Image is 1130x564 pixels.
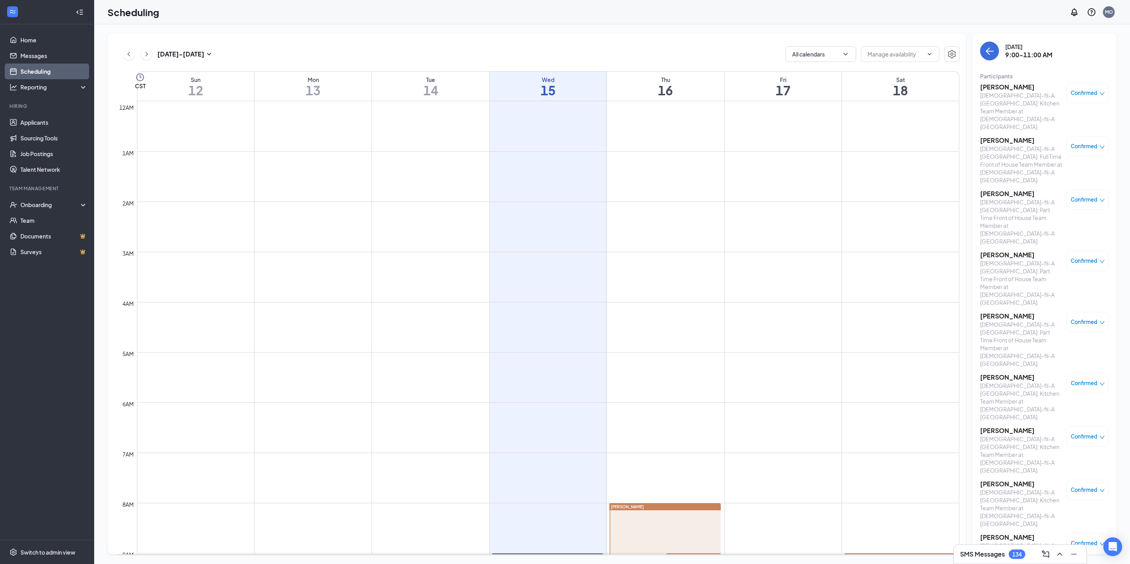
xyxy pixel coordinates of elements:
[1099,320,1105,326] span: down
[980,435,1063,474] div: [DEMOGRAPHIC_DATA]-fil-A [GEOGRAPHIC_DATA]: Kitchen Team Member at [DEMOGRAPHIC_DATA]-fil-A [GEOG...
[1099,488,1105,493] span: down
[255,76,372,84] div: Mon
[121,199,135,207] div: 2am
[725,84,842,97] h1: 17
[9,103,86,109] div: Hiring
[143,49,151,59] svg: ChevronRight
[1099,144,1105,150] span: down
[20,201,81,209] div: Onboarding
[926,51,933,57] svg: ChevronDown
[980,72,1109,80] div: Participants
[607,76,724,84] div: Thu
[135,73,145,82] svg: Clock
[125,49,133,59] svg: ChevronLeft
[20,64,87,79] a: Scheduling
[985,46,994,56] svg: ArrowLeft
[9,8,16,16] svg: WorkstreamLogo
[9,185,86,192] div: Team Management
[108,5,159,19] h1: Scheduling
[980,426,1063,435] h3: [PERSON_NAME]
[255,84,372,97] h1: 13
[842,50,849,58] svg: ChevronDown
[944,46,960,62] button: Settings
[980,382,1063,421] div: [DEMOGRAPHIC_DATA]-fil-A [GEOGRAPHIC_DATA]: Kitchen Team Member at [DEMOGRAPHIC_DATA]-fil-A [GEOG...
[490,72,607,101] a: October 15, 2025
[121,500,135,509] div: 8am
[1041,549,1050,559] svg: ComposeMessage
[121,299,135,308] div: 4am
[123,48,135,60] button: ChevronLeft
[1071,433,1097,440] span: Confirmed
[20,130,87,146] a: Sourcing Tools
[980,320,1063,368] div: [DEMOGRAPHIC_DATA]-fil-A [GEOGRAPHIC_DATA]: Part Time Front of House Team Member at [DEMOGRAPHIC_...
[947,49,957,59] svg: Settings
[980,91,1063,131] div: [DEMOGRAPHIC_DATA]-fil-A [GEOGRAPHIC_DATA]: Kitchen Team Member at [DEMOGRAPHIC_DATA]-fil-A [GEOG...
[1099,198,1105,203] span: down
[20,83,88,91] div: Reporting
[1099,91,1105,96] span: down
[137,76,254,84] div: Sun
[135,82,146,90] span: CST
[1071,142,1097,150] span: Confirmed
[121,400,135,408] div: 6am
[1071,379,1097,387] span: Confirmed
[980,251,1063,259] h3: [PERSON_NAME]
[20,213,87,228] a: Team
[980,83,1063,91] h3: [PERSON_NAME]
[137,84,254,97] h1: 12
[980,198,1063,245] div: [DEMOGRAPHIC_DATA]-fil-A [GEOGRAPHIC_DATA]: Part Time Front of House Team Member at [DEMOGRAPHIC_...
[980,189,1063,198] h3: [PERSON_NAME]
[141,48,153,60] button: ChevronRight
[9,201,17,209] svg: UserCheck
[786,46,856,62] button: All calendarsChevronDown
[1071,257,1097,265] span: Confirmed
[20,146,87,162] a: Job Postings
[1099,381,1105,387] span: down
[607,72,724,101] a: October 16, 2025
[20,32,87,48] a: Home
[1005,51,1052,59] h3: 9:00-11:00 AM
[980,42,999,60] button: back-button
[1055,549,1064,559] svg: ChevronUp
[1103,537,1122,556] div: Open Intercom Messenger
[20,115,87,130] a: Applicants
[121,550,135,559] div: 9am
[121,149,135,157] div: 1am
[868,50,923,58] input: Manage availability
[121,249,135,258] div: 3am
[980,145,1063,184] div: [DEMOGRAPHIC_DATA]-fil-A [GEOGRAPHIC_DATA]: Full Time Front of House Team Member at [DEMOGRAPHIC_...
[1005,43,1052,51] div: [DATE]
[157,50,204,58] h3: [DATE] - [DATE]
[20,228,87,244] a: DocumentsCrown
[1070,7,1079,17] svg: Notifications
[725,72,842,101] a: October 17, 2025
[490,76,607,84] div: Wed
[204,49,214,59] svg: SmallChevronDown
[1071,318,1097,326] span: Confirmed
[76,8,84,16] svg: Collapse
[980,259,1063,306] div: [DEMOGRAPHIC_DATA]-fil-A [GEOGRAPHIC_DATA]: Part Time Front of House Team Member at [DEMOGRAPHIC_...
[118,103,135,112] div: 12am
[725,76,842,84] div: Fri
[255,72,372,101] a: October 13, 2025
[1012,551,1022,558] div: 134
[1071,539,1097,547] span: Confirmed
[1053,548,1066,560] button: ChevronUp
[20,548,75,556] div: Switch to admin view
[1039,548,1052,560] button: ComposeMessage
[1071,486,1097,494] span: Confirmed
[980,136,1063,145] h3: [PERSON_NAME]
[607,84,724,97] h1: 16
[372,76,489,84] div: Tue
[490,84,607,97] h1: 15
[1105,9,1113,15] div: MO
[372,72,489,101] a: October 14, 2025
[980,480,1063,488] h3: [PERSON_NAME]
[9,548,17,556] svg: Settings
[980,373,1063,382] h3: [PERSON_NAME]
[842,76,959,84] div: Sat
[1071,196,1097,204] span: Confirmed
[842,84,959,97] h1: 18
[842,72,959,101] a: October 18, 2025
